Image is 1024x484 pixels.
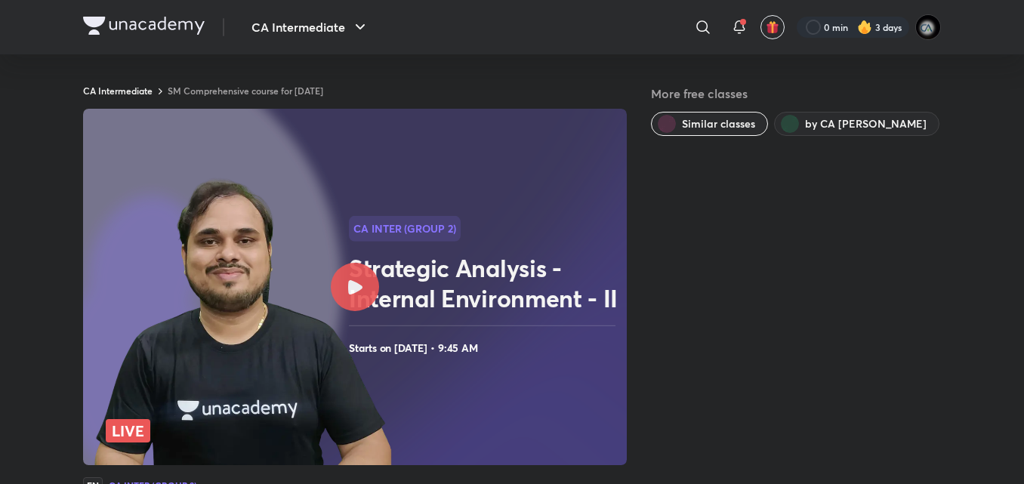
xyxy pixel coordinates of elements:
button: Similar classes [651,112,768,136]
img: streak [857,20,872,35]
img: avatar [766,20,779,34]
button: CA Intermediate [242,12,378,42]
span: Similar classes [682,116,755,131]
button: avatar [760,15,785,39]
h2: Strategic Analysis - Internal Environment - II [349,253,621,313]
img: Company Logo [83,17,205,35]
span: by CA Kishan Kumar [805,116,927,131]
button: by CA Kishan Kumar [774,112,939,136]
a: CA Intermediate [83,85,153,97]
img: poojita Agrawal [915,14,941,40]
h4: Starts on [DATE] • 9:45 AM [349,338,621,358]
a: Company Logo [83,17,205,39]
h5: More free classes [651,85,941,103]
a: SM Comprehensive course for [DATE] [168,85,323,97]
